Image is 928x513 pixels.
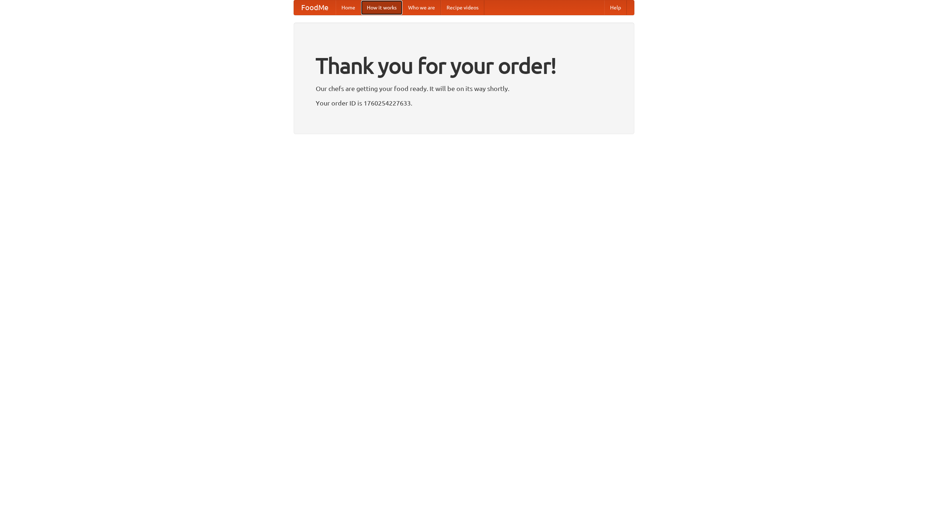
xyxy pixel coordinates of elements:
[294,0,336,15] a: FoodMe
[336,0,361,15] a: Home
[441,0,484,15] a: Recipe videos
[361,0,402,15] a: How it works
[316,83,612,94] p: Our chefs are getting your food ready. It will be on its way shortly.
[316,48,612,83] h1: Thank you for your order!
[402,0,441,15] a: Who we are
[604,0,627,15] a: Help
[316,98,612,108] p: Your order ID is 1760254227633.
